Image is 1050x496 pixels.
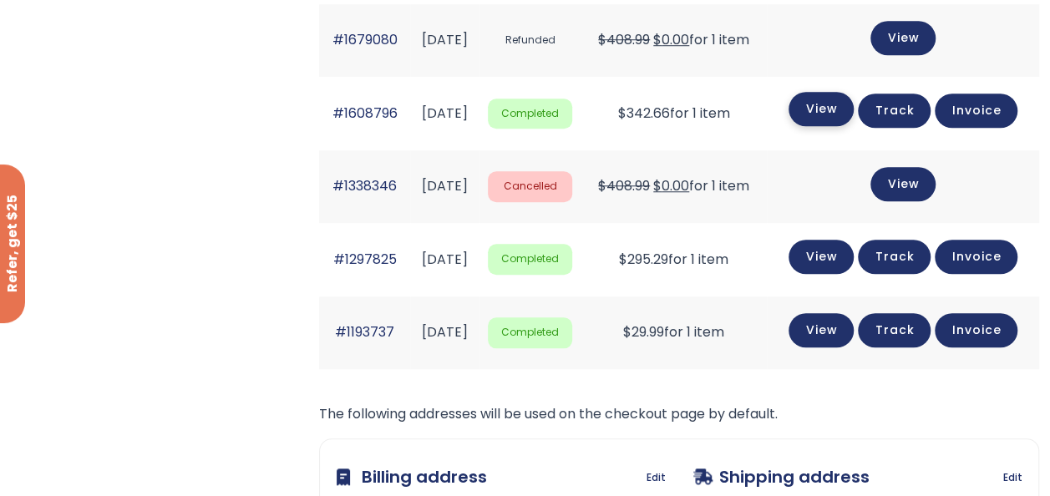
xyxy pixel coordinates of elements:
[619,250,668,269] span: 295.29
[581,150,767,223] td: for 1 item
[870,167,936,201] a: View
[422,176,468,195] time: [DATE]
[488,171,572,202] span: Cancelled
[653,176,662,195] span: $
[935,94,1017,128] a: Invoice
[422,30,468,49] time: [DATE]
[653,30,662,49] span: $
[623,322,664,342] span: 29.99
[488,25,572,56] span: Refunded
[618,104,626,123] span: $
[858,313,931,347] a: Track
[623,322,632,342] span: $
[581,77,767,149] td: for 1 item
[598,176,650,195] del: $408.99
[335,322,394,342] a: #1193737
[332,104,398,123] a: #1608796
[581,4,767,77] td: for 1 item
[333,250,397,269] a: #1297825
[789,240,854,274] a: View
[789,313,854,347] a: View
[319,402,1039,426] p: The following addresses will be used on the checkout page by default.
[935,313,1017,347] a: Invoice
[422,250,468,269] time: [DATE]
[858,240,931,274] a: Track
[935,240,1017,274] a: Invoice
[870,21,936,55] a: View
[422,322,468,342] time: [DATE]
[581,223,767,296] td: for 1 item
[488,244,572,275] span: Completed
[422,104,468,123] time: [DATE]
[647,466,666,489] a: Edit
[488,99,572,129] span: Completed
[598,30,650,49] del: $408.99
[789,92,854,126] a: View
[653,176,689,195] span: 0.00
[1002,466,1022,489] a: Edit
[488,317,572,348] span: Completed
[332,30,398,49] a: #1679080
[619,250,627,269] span: $
[618,104,670,123] span: 342.66
[653,30,689,49] span: 0.00
[581,296,767,369] td: for 1 item
[332,176,397,195] a: #1338346
[858,94,931,128] a: Track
